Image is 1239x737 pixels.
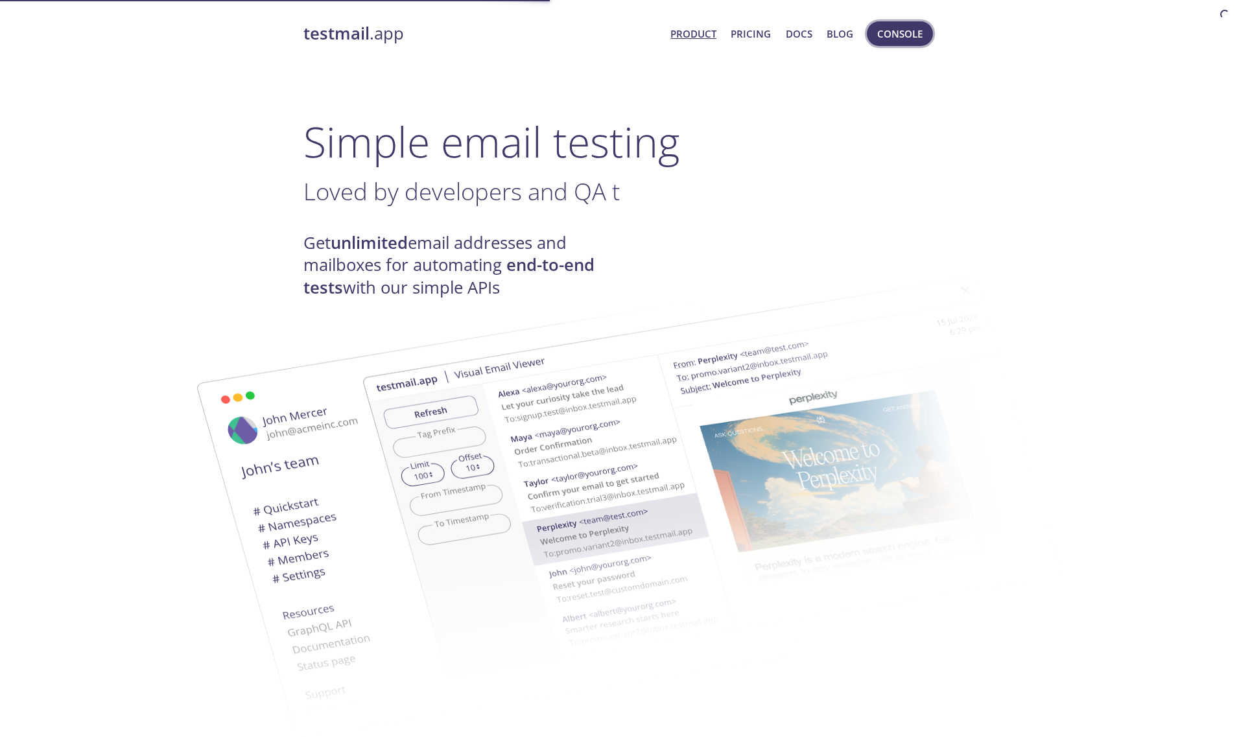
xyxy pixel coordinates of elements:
[827,25,853,42] a: Blog
[303,117,936,167] h1: Simple email testing
[362,258,1062,697] img: testmail-email-viewer
[303,175,620,207] span: Loved by developers and QA t
[303,23,661,45] a: testmail.app
[877,25,923,42] span: Console
[303,232,620,299] h4: Get email addresses and mailboxes for automating with our simple APIs
[786,25,812,42] a: Docs
[331,231,408,254] strong: unlimited
[670,25,716,42] a: Product
[867,21,933,46] button: Console
[731,25,771,42] a: Pricing
[303,22,370,45] strong: testmail
[303,253,595,298] strong: end-to-end tests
